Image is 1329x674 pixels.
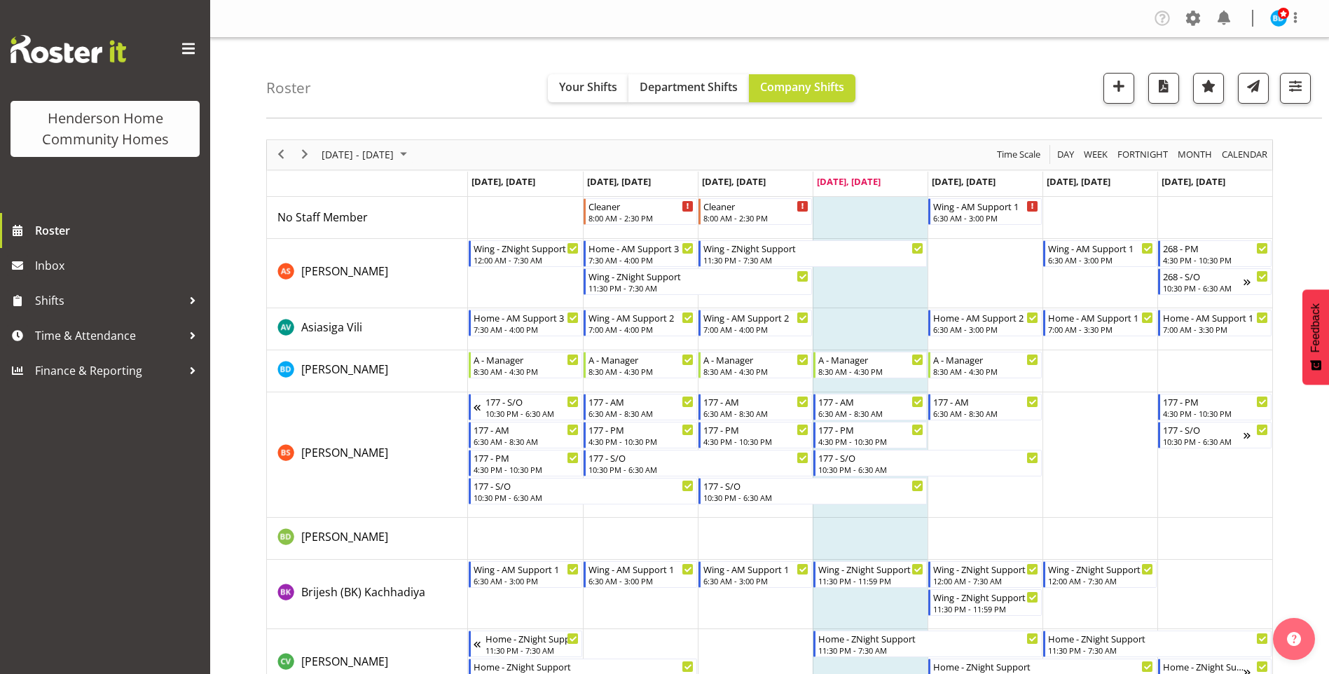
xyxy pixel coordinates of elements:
div: Home - AM Support 2 [933,310,1038,324]
div: 177 - S/O [1163,422,1244,436]
div: 6:30 AM - 3:00 PM [933,212,1038,223]
div: Billie Sothern"s event - 177 - AM Begin From Wednesday, September 17, 2025 at 6:30:00 AM GMT+12:0... [698,394,812,420]
span: [PERSON_NAME] [301,445,388,460]
div: Home - ZNight Support [1163,659,1244,673]
div: Home - AM Support 3 [588,241,694,255]
div: 177 - AM [588,394,694,408]
div: Brijesh (BK) Kachhadiya"s event - Wing - AM Support 1 Begin From Wednesday, September 17, 2025 at... [698,561,812,588]
div: 10:30 PM - 6:30 AM [818,464,1038,475]
span: Finance & Reporting [35,360,182,381]
div: Home - ZNight Support [933,659,1153,673]
div: 6:30 AM - 8:30 AM [933,408,1038,419]
div: 6:30 AM - 3:00 PM [933,324,1038,335]
div: 177 - PM [588,422,694,436]
a: [PERSON_NAME] [301,528,388,545]
span: [DATE] - [DATE] [320,146,395,163]
div: 10:30 PM - 6:30 AM [474,492,694,503]
div: Brijesh (BK) Kachhadiya"s event - Wing - AM Support 1 Begin From Tuesday, September 16, 2025 at 6... [584,561,697,588]
button: Filter Shifts [1280,73,1311,104]
div: Brijesh (BK) Kachhadiya"s event - Wing - ZNight Support Begin From Thursday, September 18, 2025 a... [813,561,927,588]
div: 177 - PM [703,422,808,436]
div: Asiasiga Vili"s event - Home - AM Support 3 Begin From Monday, September 15, 2025 at 7:30:00 AM G... [469,310,582,336]
div: Barbara Dunlop"s event - A - Manager Begin From Wednesday, September 17, 2025 at 8:30:00 AM GMT+1... [698,352,812,378]
button: Highlight an important date within the roster. [1193,73,1224,104]
td: No Staff Member resource [267,197,468,239]
div: No Staff Member"s event - Cleaner Begin From Wednesday, September 17, 2025 at 8:00:00 AM GMT+12:0... [698,198,812,225]
div: Asiasiga Vili"s event - Wing - AM Support 2 Begin From Tuesday, September 16, 2025 at 7:00:00 AM ... [584,310,697,336]
div: Billie Sothern"s event - 177 - PM Begin From Wednesday, September 17, 2025 at 4:30:00 PM GMT+12:0... [698,422,812,448]
span: [DATE], [DATE] [471,175,535,188]
div: Billie Sothern"s event - 177 - AM Begin From Monday, September 15, 2025 at 6:30:00 AM GMT+12:00 E... [469,422,582,448]
button: Next [296,146,315,163]
div: Arshdeep Singh"s event - 268 - S/O Begin From Sunday, September 21, 2025 at 10:30:00 PM GMT+12:00... [1158,268,1272,295]
div: Wing - AM Support 1 [474,562,579,576]
span: calendar [1220,146,1269,163]
div: Asiasiga Vili"s event - Home - AM Support 2 Begin From Friday, September 19, 2025 at 6:30:00 AM G... [928,310,1042,336]
span: Shifts [35,290,182,311]
div: Wing - ZNight Support [933,590,1038,604]
div: 7:30 AM - 4:00 PM [474,324,579,335]
div: Wing - ZNight Support [588,269,808,283]
div: Billie Sothern"s event - 177 - S/O Begin From Wednesday, September 17, 2025 at 10:30:00 PM GMT+12... [698,478,927,504]
div: 177 - S/O [474,479,694,493]
span: Your Shifts [559,79,617,95]
div: 177 - PM [1163,394,1268,408]
div: 11:30 PM - 11:59 PM [818,575,923,586]
div: Wing - AM Support 1 [1048,241,1153,255]
div: Cheenee Vargas"s event - Home - ZNight Support Begin From Sunday, September 14, 2025 at 11:30:00 ... [469,631,582,657]
div: Cheenee Vargas"s event - Home - ZNight Support Begin From Saturday, September 20, 2025 at 11:30:0... [1043,631,1272,657]
a: [PERSON_NAME] [301,361,388,378]
div: 6:30 AM - 3:00 PM [474,575,579,586]
button: Download a PDF of the roster according to the set date range. [1148,73,1179,104]
button: Company Shifts [749,74,855,102]
span: Time Scale [996,146,1042,163]
div: Brijesh (BK) Kachhadiya"s event - Wing - AM Support 1 Begin From Monday, September 15, 2025 at 6:... [469,561,582,588]
div: Asiasiga Vili"s event - Wing - AM Support 2 Begin From Wednesday, September 17, 2025 at 7:00:00 A... [698,310,812,336]
div: 4:30 PM - 10:30 PM [818,436,923,447]
div: Brijesh (BK) Kachhadiya"s event - Wing - ZNight Support Begin From Friday, September 19, 2025 at ... [928,589,1042,616]
div: Billie Sothern"s event - 177 - S/O Begin From Tuesday, September 16, 2025 at 10:30:00 PM GMT+12:0... [584,450,812,476]
div: 11:30 PM - 11:59 PM [933,603,1038,614]
div: 268 - S/O [1163,269,1244,283]
div: Barbara Dunlop"s event - A - Manager Begin From Monday, September 15, 2025 at 8:30:00 AM GMT+12:0... [469,352,582,378]
div: A - Manager [818,352,923,366]
span: [DATE], [DATE] [1047,175,1110,188]
span: [DATE], [DATE] [932,175,996,188]
span: Time & Attendance [35,325,182,346]
td: Brijesh (BK) Kachhadiya resource [267,560,468,629]
div: 4:30 PM - 10:30 PM [703,436,808,447]
div: 8:30 AM - 4:30 PM [588,366,694,377]
button: Timeline Month [1176,146,1215,163]
div: Billie Sothern"s event - 177 - PM Begin From Thursday, September 18, 2025 at 4:30:00 PM GMT+12:00... [813,422,927,448]
button: September 2025 [319,146,413,163]
div: 8:30 AM - 4:30 PM [474,366,579,377]
div: Billie Sothern"s event - 177 - AM Begin From Thursday, September 18, 2025 at 6:30:00 AM GMT+12:00... [813,394,927,420]
div: Billie Sothern"s event - 177 - PM Begin From Tuesday, September 16, 2025 at 4:30:00 PM GMT+12:00 ... [584,422,697,448]
span: [DATE], [DATE] [702,175,766,188]
span: Fortnight [1116,146,1169,163]
div: next period [293,140,317,170]
div: 177 - S/O [818,451,1038,465]
div: Wing - ZNight Support [933,562,1038,576]
div: 10:30 PM - 6:30 AM [588,464,808,475]
div: 268 - PM [1163,241,1268,255]
div: No Staff Member"s event - Wing - AM Support 1 Begin From Friday, September 19, 2025 at 6:30:00 AM... [928,198,1042,225]
div: 4:30 PM - 10:30 PM [588,436,694,447]
a: [PERSON_NAME] [301,444,388,461]
div: 7:00 AM - 4:00 PM [703,324,808,335]
div: Henderson Home Community Homes [25,108,186,150]
div: Home - ZNight Support [474,659,694,673]
div: 10:30 PM - 6:30 AM [703,492,923,503]
div: Home - AM Support 1 [1048,310,1153,324]
div: 177 - S/O [703,479,923,493]
button: Your Shifts [548,74,628,102]
button: Send a list of all shifts for the selected filtered period to all rostered employees. [1238,73,1269,104]
div: 8:30 AM - 4:30 PM [818,366,923,377]
span: [DATE], [DATE] [1162,175,1225,188]
img: barbara-dunlop8515.jpg [1270,10,1287,27]
div: 177 - PM [818,422,923,436]
span: [PERSON_NAME] [301,529,388,544]
span: Month [1176,146,1213,163]
div: 4:30 PM - 10:30 PM [1163,254,1268,266]
a: Asiasiga Vili [301,319,362,336]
